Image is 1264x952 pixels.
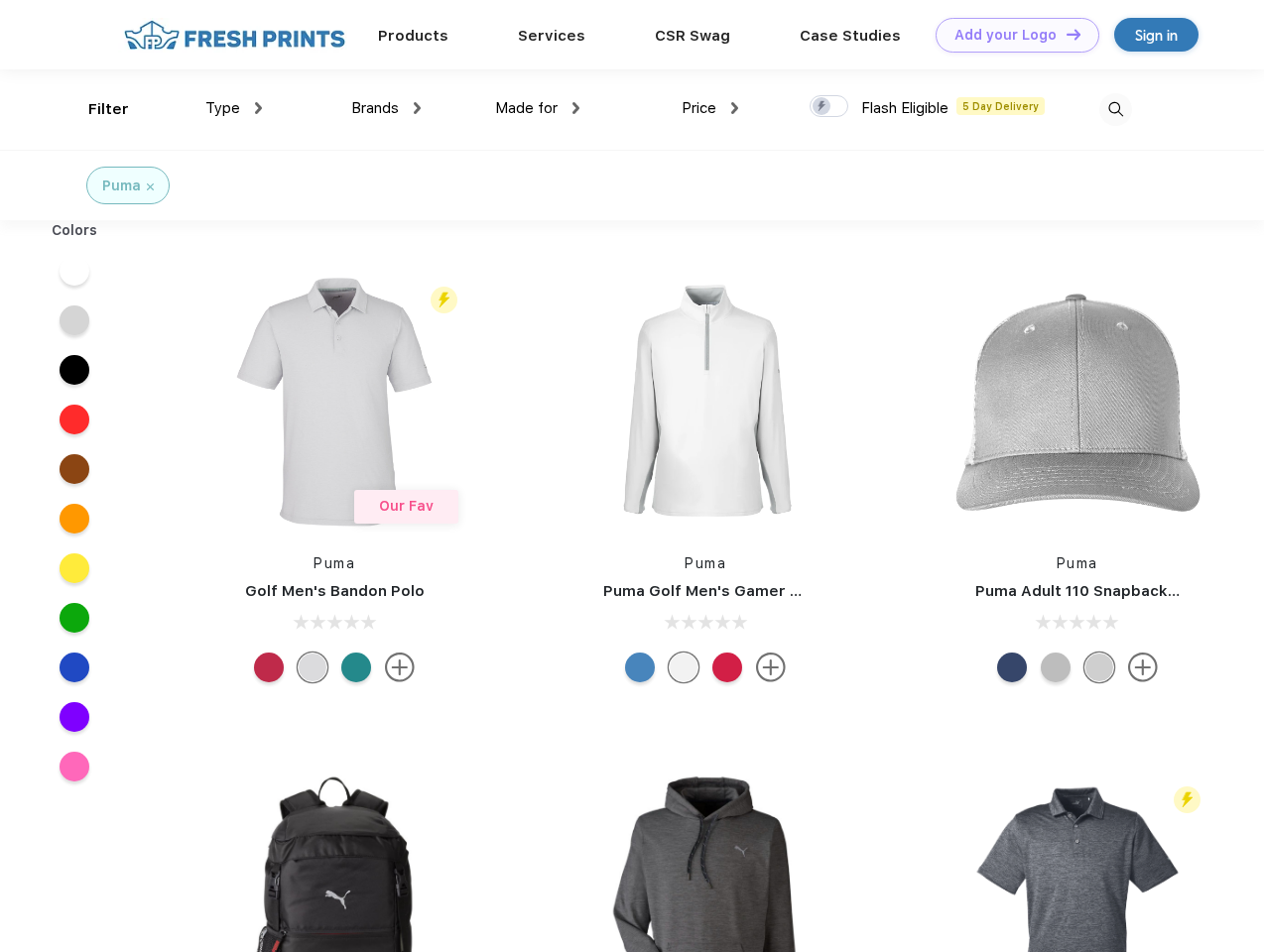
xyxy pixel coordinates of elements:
span: Our Fav [379,498,434,514]
div: Quarry with Brt Whit [1041,653,1071,682]
img: dropdown.png [414,102,421,114]
div: High Rise [298,653,327,682]
img: flash_active_toggle.svg [431,287,457,313]
div: Puma [102,176,141,196]
img: more.svg [385,653,415,682]
img: desktop_search.svg [1099,93,1132,126]
img: func=resize&h=266 [573,270,837,534]
div: Ski Patrol [254,653,284,682]
a: Products [378,27,448,45]
span: Flash Eligible [861,99,948,117]
img: flash_active_toggle.svg [1174,786,1201,813]
a: Golf Men's Bandon Polo [245,582,425,600]
span: Type [205,99,240,117]
span: Price [682,99,716,117]
span: 5 Day Delivery [956,97,1045,115]
a: Services [518,27,585,45]
div: Quarry Brt Whit [1084,653,1114,682]
a: Puma [1057,555,1098,571]
img: dropdown.png [255,102,262,114]
img: func=resize&h=266 [946,270,1209,534]
a: Puma [685,555,726,571]
div: Peacoat with Qut Shd [997,653,1027,682]
div: Green Lagoon [341,653,371,682]
div: Filter [88,98,129,121]
a: CSR Swag [655,27,730,45]
img: filter_cancel.svg [147,183,154,190]
img: fo%20logo%202.webp [118,18,351,53]
a: Puma [314,555,355,571]
span: Made for [495,99,558,117]
div: Bright White [669,653,698,682]
a: Sign in [1114,18,1199,52]
div: Add your Logo [954,27,1057,44]
img: more.svg [1128,653,1158,682]
img: dropdown.png [572,102,579,114]
div: Ski Patrol [712,653,742,682]
img: DT [1067,29,1080,40]
img: func=resize&h=266 [202,270,466,534]
div: Bright Cobalt [625,653,655,682]
div: Sign in [1135,24,1178,47]
div: Colors [37,220,113,241]
img: dropdown.png [731,102,738,114]
img: more.svg [756,653,786,682]
a: Puma Golf Men's Gamer Golf Quarter-Zip [603,582,917,600]
span: Brands [351,99,399,117]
